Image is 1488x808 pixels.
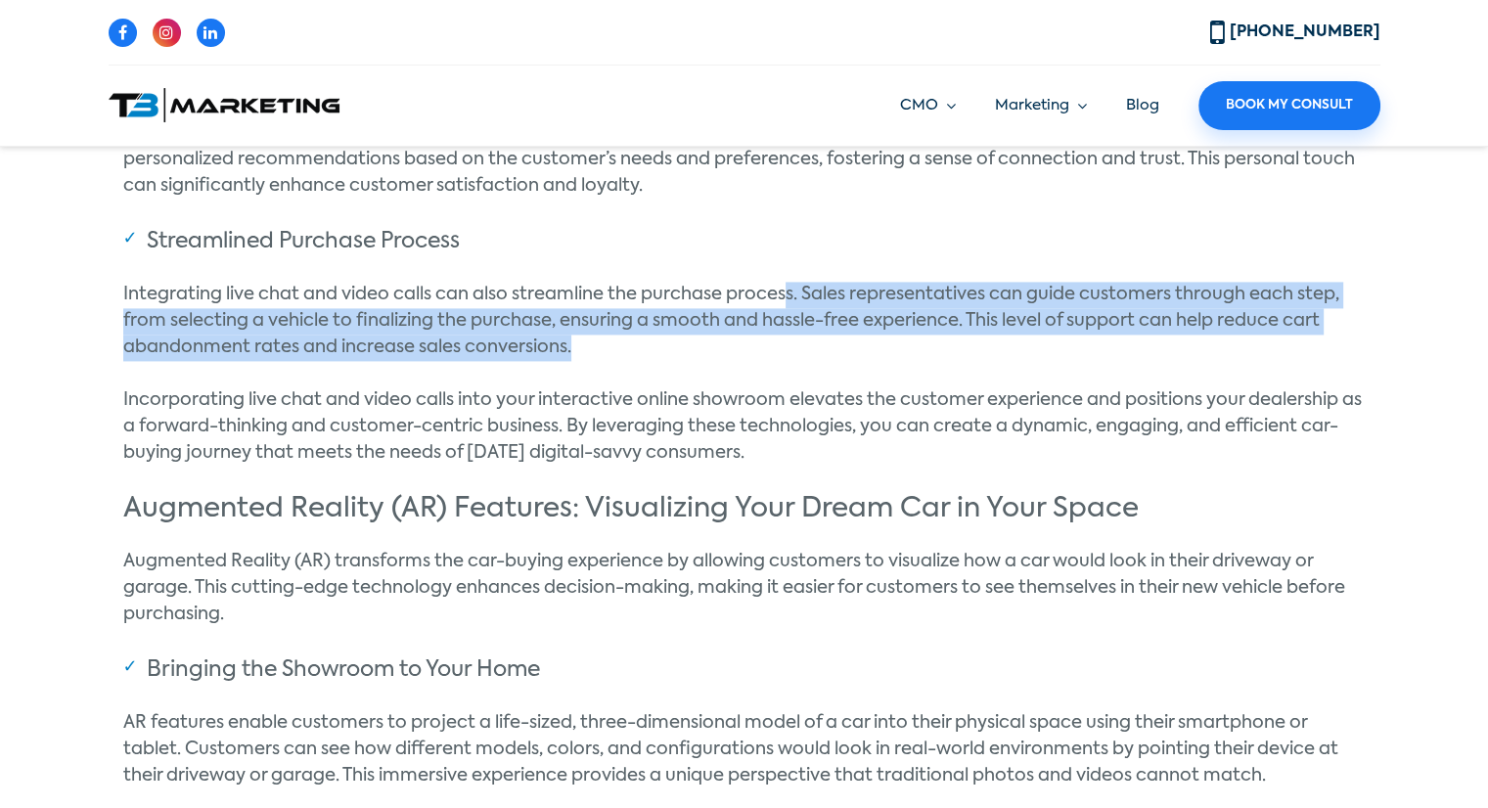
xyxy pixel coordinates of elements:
[1198,81,1380,130] a: Book My Consult
[147,659,540,681] span: Bringing the Showroom to Your Home
[1210,24,1380,40] a: [PHONE_NUMBER]
[109,88,339,122] img: T3 Marketing
[900,95,956,117] a: CMO
[1126,98,1159,112] a: Blog
[147,231,460,252] span: Streamlined Purchase Process
[123,286,1339,356] span: Integrating live chat and video calls can also streamline the purchase process. Sales representat...
[123,714,1338,785] span: AR features enable customers to project a life-sized, three-dimensional model of a car into their...
[123,124,1355,195] span: Instant communication through live chat and video calls helps build stronger customer relationshi...
[995,95,1087,117] a: Marketing
[123,391,1362,462] span: Incorporating live chat and video calls into your interactive online showroom elevates the custom...
[123,553,1345,623] span: Augmented Reality (AR) transforms the car-buying experience by allowing customers to visualize ho...
[123,495,1139,522] span: Augmented Reality (AR) Features: Visualizing Your Dream Car in Your Space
